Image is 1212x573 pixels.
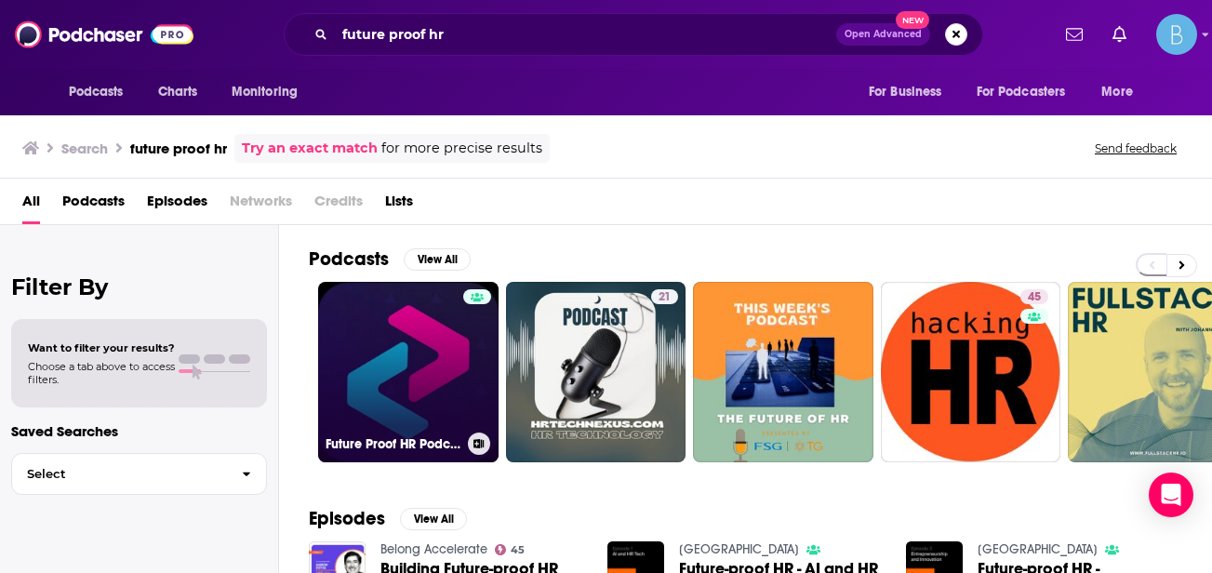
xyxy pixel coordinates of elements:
[1105,19,1134,50] a: Show notifications dropdown
[62,186,125,224] a: Podcasts
[511,546,525,554] span: 45
[242,138,378,159] a: Try an exact match
[381,138,542,159] span: for more precise results
[11,422,267,440] p: Saved Searches
[400,508,467,530] button: View All
[896,11,929,29] span: New
[495,544,526,555] a: 45
[1020,289,1048,304] a: 45
[12,468,227,480] span: Select
[309,507,385,530] h2: Episodes
[856,74,966,110] button: open menu
[69,79,124,105] span: Podcasts
[380,541,487,557] a: Belong Accelerate
[1156,14,1197,55] span: Logged in as BLASTmedia
[22,186,40,224] a: All
[28,341,175,354] span: Want to filter your results?
[1089,140,1182,156] button: Send feedback
[56,74,148,110] button: open menu
[314,186,363,224] span: Credits
[232,79,298,105] span: Monitoring
[219,74,322,110] button: open menu
[147,186,207,224] a: Episodes
[230,186,292,224] span: Networks
[1088,74,1156,110] button: open menu
[146,74,209,110] a: Charts
[11,273,267,300] h2: Filter By
[1028,288,1041,307] span: 45
[15,17,193,52] img: Podchaser - Follow, Share and Rate Podcasts
[1149,473,1193,517] div: Open Intercom Messenger
[978,541,1098,557] a: Antwerp Management School
[1156,14,1197,55] img: User Profile
[869,79,942,105] span: For Business
[326,436,460,452] h3: Future Proof HR Podcast
[11,453,267,495] button: Select
[836,23,930,46] button: Open AdvancedNew
[1059,19,1090,50] a: Show notifications dropdown
[1156,14,1197,55] button: Show profile menu
[881,282,1061,462] a: 45
[318,282,499,462] a: Future Proof HR Podcast
[506,282,686,462] a: 21
[651,289,678,304] a: 21
[309,247,471,271] a: PodcastsView All
[845,30,922,39] span: Open Advanced
[158,79,198,105] span: Charts
[309,247,389,271] h2: Podcasts
[385,186,413,224] a: Lists
[977,79,1066,105] span: For Podcasters
[965,74,1093,110] button: open menu
[659,288,671,307] span: 21
[61,140,108,157] h3: Search
[28,360,175,386] span: Choose a tab above to access filters.
[404,248,471,271] button: View All
[335,20,836,49] input: Search podcasts, credits, & more...
[284,13,983,56] div: Search podcasts, credits, & more...
[309,507,467,530] a: EpisodesView All
[130,140,227,157] h3: future proof hr
[1101,79,1133,105] span: More
[679,541,799,557] a: Antwerp Management School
